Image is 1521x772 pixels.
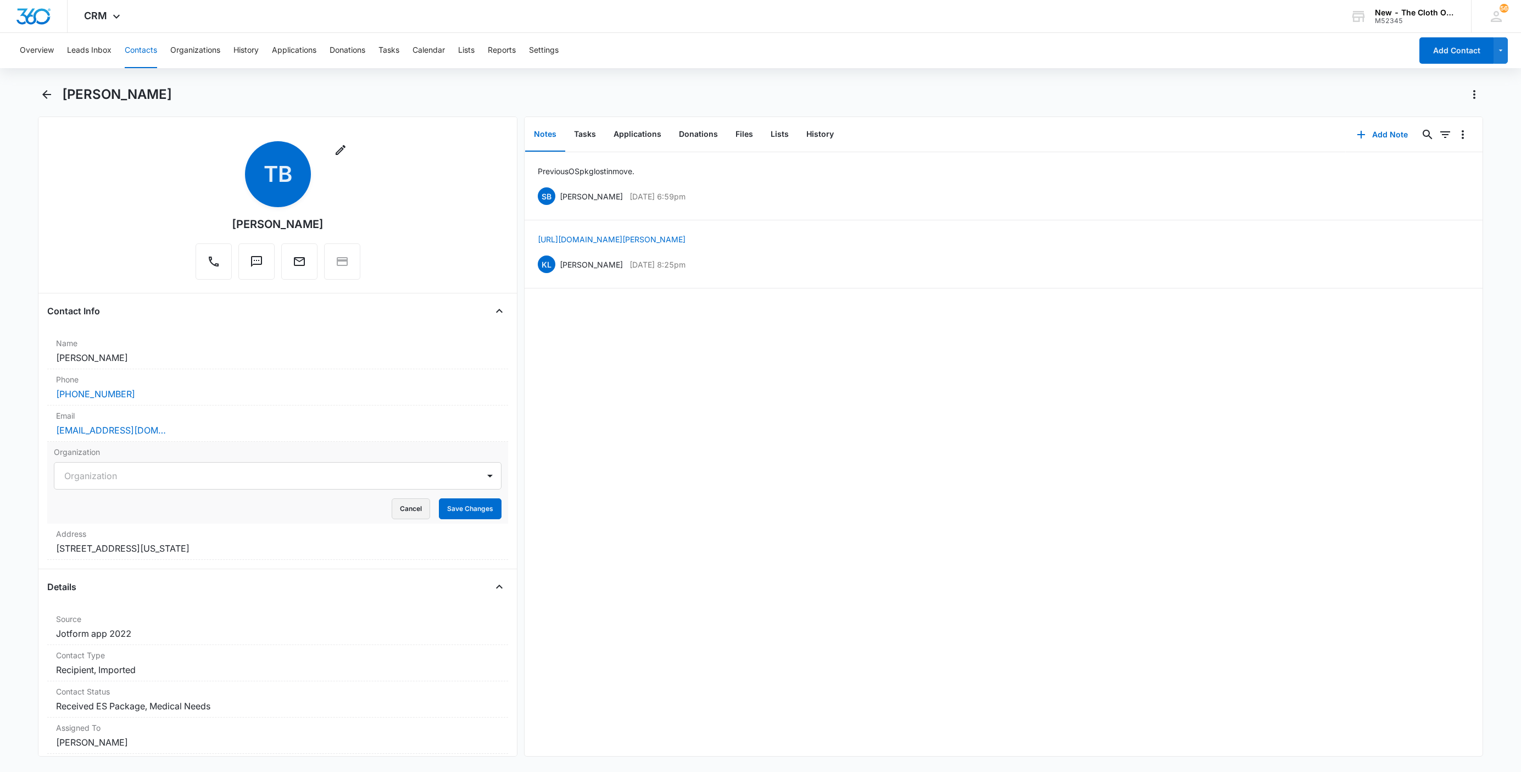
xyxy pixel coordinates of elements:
[47,304,100,318] h4: Contact Info
[84,10,107,21] span: CRM
[378,33,399,68] button: Tasks
[529,33,559,68] button: Settings
[56,736,499,749] dd: [PERSON_NAME]
[47,580,76,593] h4: Details
[538,256,555,273] span: KL
[1346,121,1419,148] button: Add Note
[458,33,475,68] button: Lists
[47,369,508,406] div: Phone[PHONE_NUMBER]
[629,259,686,270] p: [DATE] 8:25pm
[47,524,508,560] div: Address[STREET_ADDRESS][US_STATE]
[56,686,499,697] label: Contact Status
[491,302,508,320] button: Close
[272,33,316,68] button: Applications
[538,187,555,205] span: SB
[56,424,166,437] a: [EMAIL_ADDRESS][DOMAIN_NAME]
[1419,126,1436,143] button: Search...
[56,374,499,385] label: Phone
[538,235,686,244] a: [URL][DOMAIN_NAME][PERSON_NAME]
[629,191,686,202] p: [DATE] 6:59pm
[1454,126,1472,143] button: Overflow Menu
[1500,4,1508,13] span: 56
[1419,37,1494,64] button: Add Contact
[47,609,508,645] div: SourceJotform app 2022
[565,118,605,152] button: Tasks
[56,387,135,401] a: [PHONE_NUMBER]
[62,86,172,103] h1: [PERSON_NAME]
[196,260,232,270] a: Call
[281,243,317,280] button: Email
[20,33,54,68] button: Overview
[762,118,798,152] button: Lists
[233,33,259,68] button: History
[392,498,430,519] button: Cancel
[47,333,508,369] div: Name[PERSON_NAME]
[56,613,499,625] label: Source
[560,259,623,270] p: [PERSON_NAME]
[439,498,502,519] button: Save Changes
[491,578,508,596] button: Close
[125,33,157,68] button: Contacts
[56,410,499,421] label: Email
[56,722,499,734] label: Assigned To
[67,33,112,68] button: Leads Inbox
[170,33,220,68] button: Organizations
[281,260,317,270] a: Email
[196,243,232,280] button: Call
[330,33,365,68] button: Donations
[47,681,508,718] div: Contact StatusReceived ES Package, Medical Needs
[1375,17,1455,25] div: account id
[56,351,499,364] dd: [PERSON_NAME]
[56,699,499,713] dd: Received ES Package, Medical Needs
[56,337,499,349] label: Name
[538,165,634,177] p: Previous OS pkg lost in move.
[56,528,499,540] label: Address
[670,118,727,152] button: Donations
[798,118,843,152] button: History
[525,118,565,152] button: Notes
[56,542,499,555] dd: [STREET_ADDRESS][US_STATE]
[727,118,762,152] button: Files
[605,118,670,152] button: Applications
[47,718,508,754] div: Assigned To[PERSON_NAME]
[238,260,275,270] a: Text
[56,649,499,661] label: Contact Type
[238,243,275,280] button: Text
[232,216,324,232] div: [PERSON_NAME]
[1466,86,1483,103] button: Actions
[413,33,445,68] button: Calendar
[245,141,311,207] span: TB
[560,191,623,202] p: [PERSON_NAME]
[1500,4,1508,13] div: notifications count
[54,446,502,458] label: Organization
[56,663,499,676] dd: Recipient, Imported
[47,406,508,442] div: Email[EMAIL_ADDRESS][DOMAIN_NAME]
[56,627,499,640] dd: Jotform app 2022
[1375,8,1455,17] div: account name
[1436,126,1454,143] button: Filters
[38,86,55,103] button: Back
[488,33,516,68] button: Reports
[47,645,508,681] div: Contact TypeRecipient, Imported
